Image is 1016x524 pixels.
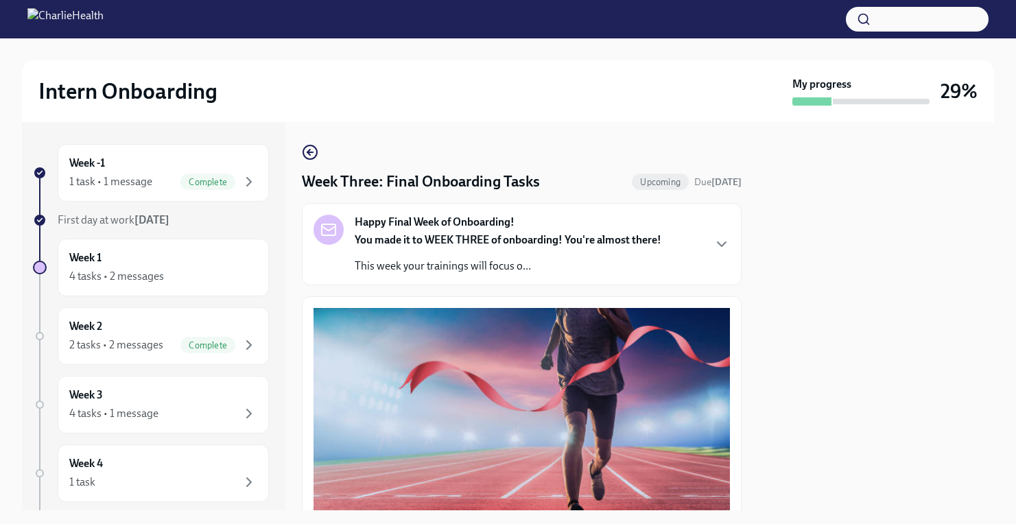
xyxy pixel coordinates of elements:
[69,250,102,265] h6: Week 1
[33,144,269,202] a: Week -11 task • 1 messageComplete
[69,388,103,403] h6: Week 3
[33,213,269,228] a: First day at work[DATE]
[694,176,742,189] span: September 21st, 2025 08:00
[632,177,689,187] span: Upcoming
[33,376,269,433] a: Week 34 tasks • 1 message
[355,233,661,246] strong: You made it to WEEK THREE of onboarding! You're almost there!
[33,444,269,502] a: Week 41 task
[33,307,269,365] a: Week 22 tasks • 2 messagesComplete
[69,174,152,189] div: 1 task • 1 message
[711,176,742,188] strong: [DATE]
[69,319,102,334] h6: Week 2
[941,79,978,104] h3: 29%
[69,337,163,353] div: 2 tasks • 2 messages
[58,213,169,226] span: First day at work
[69,156,105,171] h6: Week -1
[69,269,164,284] div: 4 tasks • 2 messages
[69,456,103,471] h6: Week 4
[792,77,851,92] strong: My progress
[180,177,235,187] span: Complete
[69,475,95,490] div: 1 task
[134,213,169,226] strong: [DATE]
[33,239,269,296] a: Week 14 tasks • 2 messages
[355,259,661,274] p: This week your trainings will focus o...
[302,171,540,192] h4: Week Three: Final Onboarding Tasks
[694,176,742,188] span: Due
[180,340,235,350] span: Complete
[355,215,515,230] strong: Happy Final Week of Onboarding!
[69,406,158,421] div: 4 tasks • 1 message
[38,78,217,105] h2: Intern Onboarding
[27,8,104,30] img: CharlieHealth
